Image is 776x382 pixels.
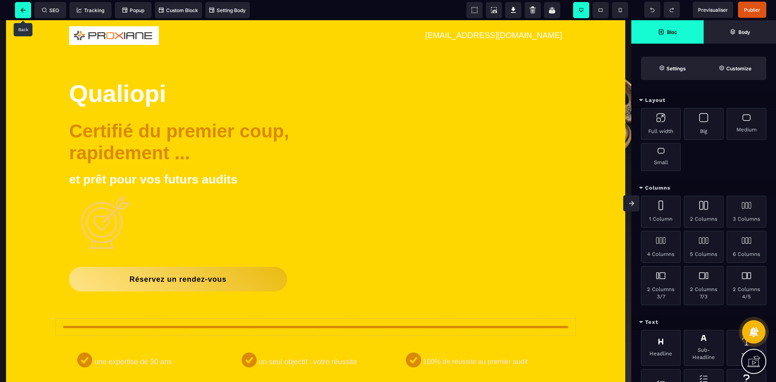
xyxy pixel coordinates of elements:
[684,196,723,228] div: 2 Columns
[693,2,733,18] span: Preview
[738,29,750,35] strong: Body
[209,7,246,13] span: Setting Body
[641,266,681,305] div: 2 Columns 3/7
[726,65,751,72] strong: Customize
[641,196,681,228] div: 1 Column
[641,330,681,366] div: Headline
[666,65,686,72] strong: Settings
[641,57,704,80] span: Settings
[69,168,137,236] img: 184210e047c06fd5bc12ddb28e3bbffc_Cible.png
[69,100,289,143] b: Certifié du premier coup, rapidement ...
[259,336,392,348] text: un seul objectif : votre réussite
[641,143,681,171] div: Small
[69,152,238,166] b: et prêt pour vos futurs audits
[727,266,766,305] div: 2 Columns 4/5
[122,7,144,13] span: Popup
[631,315,776,330] div: Text
[631,181,776,196] div: Columns
[641,108,681,140] div: Full width
[698,7,728,13] span: Previsualiser
[684,231,723,263] div: 5 Columns
[684,108,723,140] div: Big
[744,7,760,13] span: Publier
[77,7,104,13] span: Tracking
[466,2,483,18] span: View components
[406,332,421,347] img: 61b494325f8a4818ccf6b45798e672df_Vector.png
[94,336,227,348] text: une expertise de 30 ans
[727,330,766,366] div: Text
[684,330,723,366] div: Sub-Headline
[269,8,562,22] text: [EMAIL_ADDRESS][DOMAIN_NAME]
[69,6,159,25] img: 92ef1b41aa5dc875a9f0b1580ab26380_Logo_Proxiane_Final.png
[727,108,766,140] div: Medium
[667,29,677,35] strong: Bloc
[77,332,92,347] img: 61b494325f8a4818ccf6b45798e672df_Vector.png
[486,2,502,18] span: Screenshot
[641,231,681,263] div: 4 Columns
[159,7,198,13] span: Custom Block
[704,20,776,44] span: Open Layer Manager
[242,332,257,347] img: 61b494325f8a4818ccf6b45798e672df_Vector.png
[631,20,704,44] span: Open Blocks
[704,57,766,80] span: Open Style Manager
[68,247,284,271] button: Réservez un rendez-vous
[631,93,776,108] div: Layout
[42,7,59,13] span: SEO
[423,336,556,348] text: 100% de réussite au premier audit
[69,59,335,91] h1: Qualiopi
[727,196,766,228] div: 3 Columns
[684,266,723,305] div: 2 Columns 7/3
[727,231,766,263] div: 6 Columns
